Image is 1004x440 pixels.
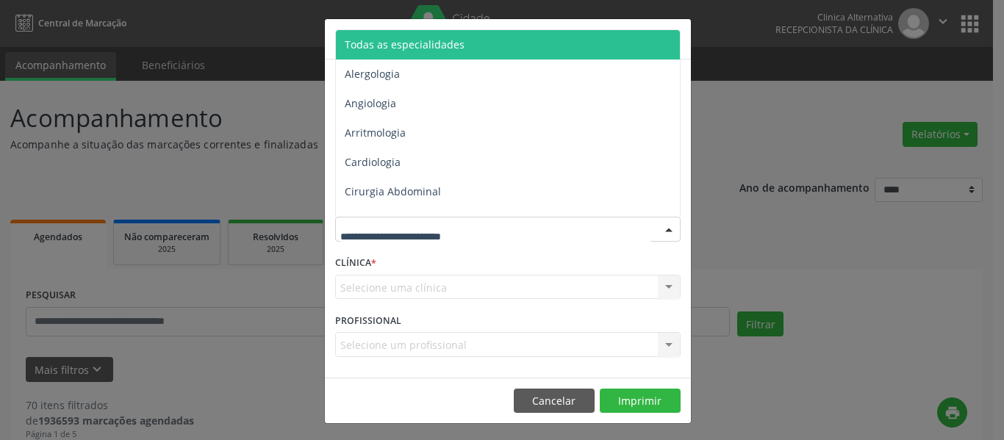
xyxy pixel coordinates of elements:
span: Cirurgia Abdominal [345,184,441,198]
span: Angiologia [345,96,396,110]
h5: Relatório de agendamentos [335,29,503,48]
button: Cancelar [514,389,595,414]
span: Arritmologia [345,126,406,140]
button: Close [661,19,691,55]
button: Imprimir [600,389,681,414]
span: Cardiologia [345,155,401,169]
span: Cirurgia Bariatrica [345,214,435,228]
span: Todas as especialidades [345,37,465,51]
span: Alergologia [345,67,400,81]
label: PROFISSIONAL [335,309,401,332]
label: CLÍNICA [335,252,376,275]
